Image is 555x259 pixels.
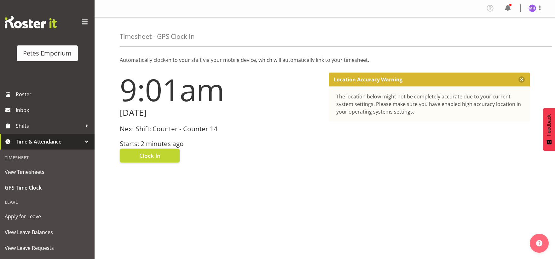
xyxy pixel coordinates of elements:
img: help-xxl-2.png [536,240,542,246]
h3: Starts: 2 minutes ago [120,140,321,147]
span: Roster [16,90,91,99]
span: Feedback [546,114,552,136]
span: Inbox [16,105,91,115]
button: Close message [518,76,525,83]
h2: [DATE] [120,108,321,118]
h4: Timesheet - GPS Clock In [120,33,195,40]
button: Clock In [120,149,180,162]
span: View Timesheets [5,167,90,177]
h1: 9:01am [120,73,321,107]
div: Petes Emporium [23,49,72,58]
p: Location Accuracy Warning [334,76,402,83]
span: Apply for Leave [5,212,90,221]
a: Apply for Leave [2,209,93,224]
span: Shifts [16,121,82,131]
span: View Leave Requests [5,243,90,253]
div: Timesheet [2,151,93,164]
p: Automatically clock-in to your shift via your mobile device, which will automatically link to you... [120,56,530,64]
button: Feedback - Show survey [543,108,555,151]
a: View Leave Requests [2,240,93,256]
img: Rosterit website logo [5,16,57,28]
span: View Leave Balances [5,227,90,237]
h3: Next Shift: Counter - Counter 14 [120,125,321,132]
span: GPS Time Clock [5,183,90,192]
span: Time & Attendance [16,137,82,146]
a: View Timesheets [2,164,93,180]
div: Leave [2,196,93,209]
a: View Leave Balances [2,224,93,240]
div: The location below might not be completely accurate due to your current system settings. Please m... [336,93,523,115]
span: Clock In [139,151,160,160]
a: GPS Time Clock [2,180,93,196]
img: mackenzie-halford4471.jpg [529,4,536,12]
